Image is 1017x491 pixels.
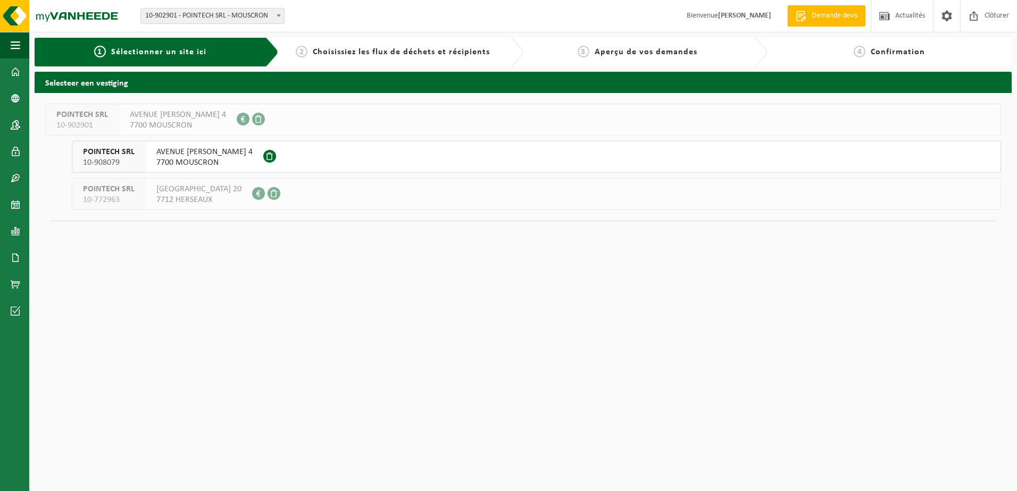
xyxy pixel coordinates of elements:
[83,157,135,168] span: 10-908079
[35,72,1012,92] h2: Selecteer een vestiging
[578,46,589,57] span: 3
[156,147,253,157] span: AVENUE [PERSON_NAME] 4
[595,48,697,56] span: Aperçu de vos demandes
[130,120,226,131] span: 7700 MOUSCRON
[156,157,253,168] span: 7700 MOUSCRON
[140,8,285,24] span: 10-902901 - POINTECH SRL - MOUSCRON
[83,147,135,157] span: POINTECH SRL
[854,46,865,57] span: 4
[141,9,284,23] span: 10-902901 - POINTECH SRL - MOUSCRON
[130,109,226,120] span: AVENUE [PERSON_NAME] 4
[871,48,925,56] span: Confirmation
[72,141,1001,173] button: POINTECH SRL 10-908079 AVENUE [PERSON_NAME] 47700 MOUSCRON
[156,194,241,205] span: 7712 HERSEAUX
[809,11,860,21] span: Demande devis
[83,184,135,194] span: POINTECH SRL
[787,5,865,27] a: Demande devis
[718,12,771,20] strong: [PERSON_NAME]
[156,184,241,194] span: [GEOGRAPHIC_DATA] 20
[56,120,108,131] span: 10-902901
[111,48,206,56] span: Sélectionner un site ici
[94,46,106,57] span: 1
[313,48,490,56] span: Choisissiez les flux de déchets et récipients
[83,194,135,205] span: 10-772963
[296,46,307,57] span: 2
[56,109,108,120] span: POINTECH SRL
